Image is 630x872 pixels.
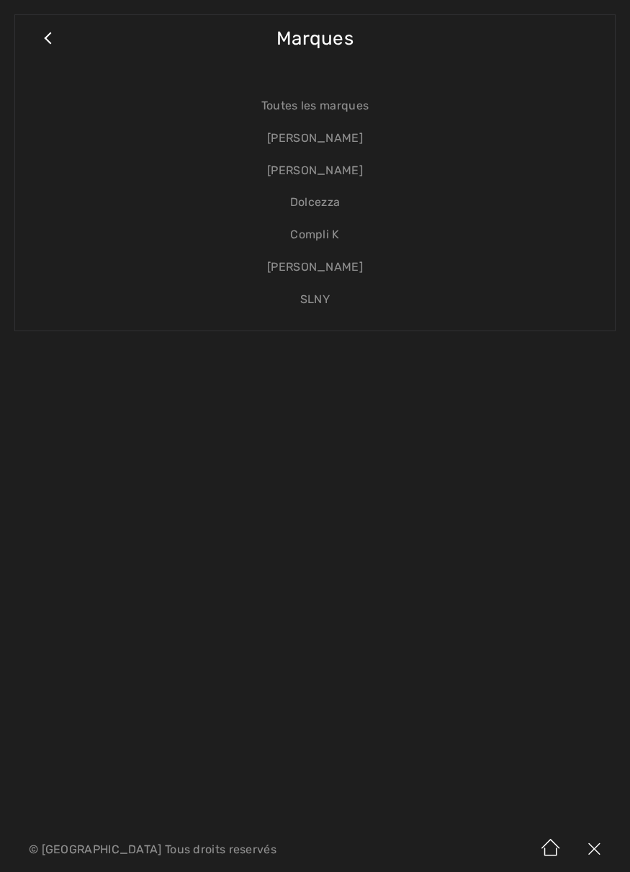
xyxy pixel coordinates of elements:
[30,251,600,284] a: [PERSON_NAME]
[276,13,354,64] span: Marques
[29,845,371,855] p: © [GEOGRAPHIC_DATA] Tous droits reservés
[30,186,600,219] a: Dolcezza
[572,827,616,872] img: X
[30,122,600,155] a: [PERSON_NAME]
[30,219,600,251] a: Compli K
[529,827,572,872] img: Accueil
[30,90,600,122] a: Toutes les marques
[30,284,600,316] a: SLNY
[30,155,600,187] a: [PERSON_NAME]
